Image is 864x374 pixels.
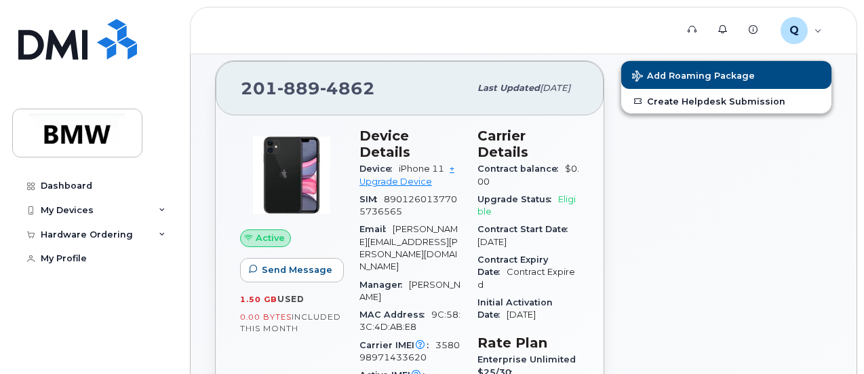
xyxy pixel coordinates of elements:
[399,164,444,174] span: iPhone 11
[805,315,854,364] iframe: Messenger Launcher
[240,258,344,282] button: Send Message
[359,164,399,174] span: Device
[359,310,431,320] span: MAC Address
[320,78,375,98] span: 4862
[477,164,579,186] span: $0.00
[477,194,558,204] span: Upgrade Status
[251,134,332,216] img: iPhone_11.jpg
[359,224,393,234] span: Email
[359,164,454,186] a: + Upgrade Device
[241,78,375,98] span: 201
[359,194,384,204] span: SIM
[277,294,305,304] span: used
[277,78,320,98] span: 889
[621,61,831,89] button: Add Roaming Package
[256,231,285,244] span: Active
[540,83,570,93] span: [DATE]
[477,83,540,93] span: Last updated
[789,22,799,39] span: Q
[621,89,831,113] a: Create Helpdesk Submission
[477,267,575,289] span: Contract Expired
[359,340,435,350] span: Carrier IMEI
[359,280,409,290] span: Manager
[477,335,579,351] h3: Rate Plan
[507,310,536,320] span: [DATE]
[477,297,553,320] span: Initial Activation Date
[359,224,458,272] span: [PERSON_NAME][EMAIL_ADDRESS][PERSON_NAME][DOMAIN_NAME]
[359,340,460,362] span: 358098971433620
[359,280,460,302] span: [PERSON_NAME]
[477,128,579,160] h3: Carrier Details
[771,17,831,44] div: Q470951
[477,237,507,247] span: [DATE]
[262,263,332,276] span: Send Message
[359,194,457,217] span: 8901260137705736565
[632,71,755,83] span: Add Roaming Package
[240,312,292,322] span: 0.00 Bytes
[240,295,277,304] span: 1.50 GB
[359,128,461,160] h3: Device Details
[477,255,548,277] span: Contract Expiry Date
[477,164,565,174] span: Contract balance
[477,224,574,234] span: Contract Start Date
